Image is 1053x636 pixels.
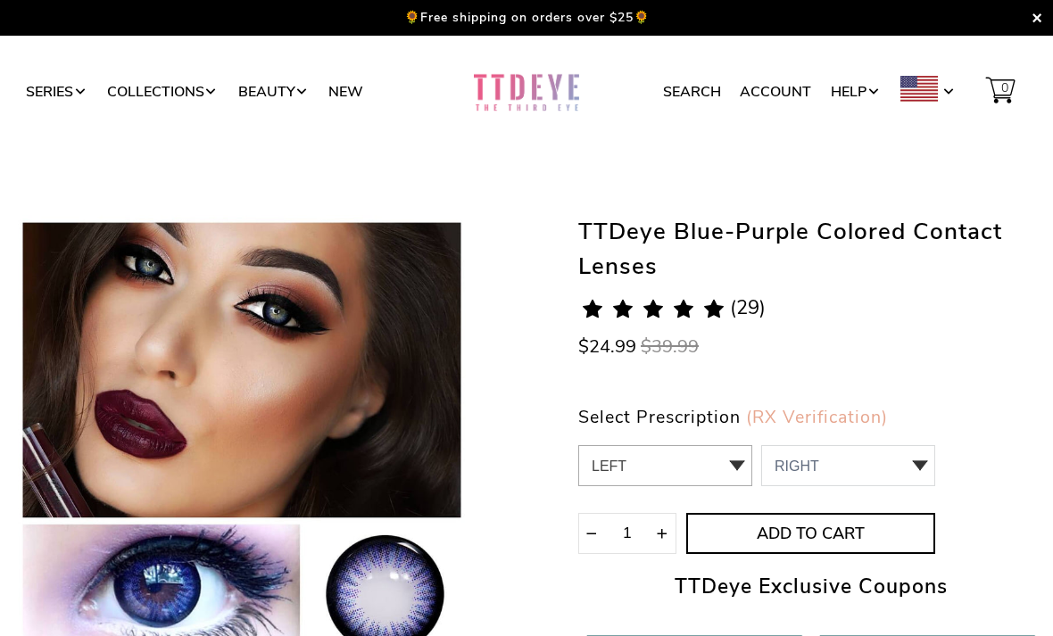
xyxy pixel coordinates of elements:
[761,445,935,486] select: 0
[688,524,933,544] span: Add to Cart
[578,405,741,429] span: Select Prescription
[686,513,935,554] button: Add to Cart
[328,75,363,109] a: New
[578,211,1044,284] h1: TTDeye Blue-Purple Colored Contact Lenses
[26,75,87,109] a: Series
[730,298,766,318] span: (29)
[578,445,752,486] select: null 0
[831,75,881,109] a: Help
[578,572,1044,603] h2: TTDeye Exclusive Coupons
[663,75,721,109] a: Search
[975,75,1028,109] a: 0
[746,405,888,429] a: (RX Verification)
[107,75,219,109] a: Collections
[404,9,650,26] p: 🌻Free shipping on orders over $25🌻
[740,75,811,109] a: Account
[641,335,699,359] span: $39.99
[238,75,310,109] a: Beauty
[578,335,636,359] span: $24.99
[900,76,938,101] img: USD.png
[997,71,1013,105] span: 0
[578,297,1044,333] a: 4.8 rating (29 votes)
